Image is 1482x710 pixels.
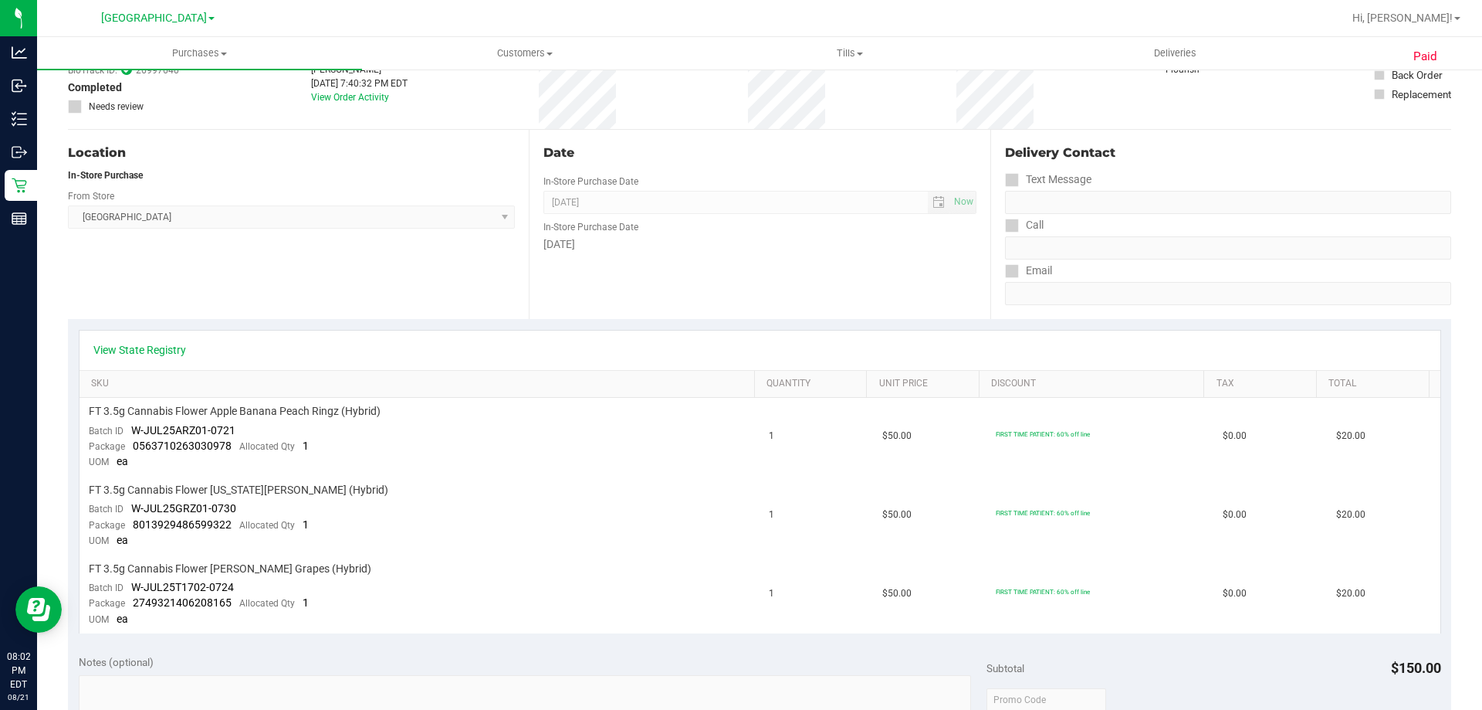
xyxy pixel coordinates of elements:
[133,440,232,452] span: 0563710263030978
[687,37,1012,70] a: Tills
[37,37,362,70] a: Purchases
[12,45,27,60] inline-svg: Analytics
[131,424,235,437] span: W-JUL25ARZ01-0721
[89,483,388,498] span: FT 3.5g Cannabis Flower [US_STATE][PERSON_NAME] (Hybrid)
[68,80,122,96] span: Completed
[1352,12,1453,24] span: Hi, [PERSON_NAME]!
[1223,429,1247,443] span: $0.00
[12,211,27,226] inline-svg: Reports
[12,178,27,193] inline-svg: Retail
[363,46,686,60] span: Customers
[882,508,912,522] span: $50.00
[7,650,30,691] p: 08:02 PM EDT
[1005,214,1044,236] label: Call
[303,596,309,609] span: 1
[89,426,123,437] span: Batch ID
[131,581,234,593] span: W-JUL25T1702-0724
[37,46,362,60] span: Purchases
[996,588,1090,596] span: FIRST TIME PATIENT: 60% off line
[311,92,389,103] a: View Order Activity
[311,76,408,90] div: [DATE] 7:40:32 PM EDT
[89,100,144,114] span: Needs review
[303,518,309,531] span: 1
[117,455,128,467] span: ea
[12,78,27,93] inline-svg: Inbound
[1216,378,1311,390] a: Tax
[7,691,30,703] p: 08/21
[89,457,109,467] span: UOM
[68,144,515,162] div: Location
[1413,48,1437,66] span: Paid
[1133,46,1217,60] span: Deliveries
[15,586,62,633] iframe: Resource center
[117,534,128,546] span: ea
[12,111,27,127] inline-svg: Inventory
[1336,586,1365,601] span: $20.00
[1336,508,1365,522] span: $20.00
[769,429,774,443] span: 1
[543,236,976,253] div: [DATE]
[769,508,774,522] span: 1
[1223,508,1247,522] span: $0.00
[89,404,381,419] span: FT 3.5g Cannabis Flower Apple Banana Peach Ringz (Hybrid)
[1013,37,1338,70] a: Deliveries
[79,656,154,668] span: Notes (optional)
[882,586,912,601] span: $50.00
[1392,67,1443,83] div: Back Order
[1223,586,1247,601] span: $0.00
[12,144,27,160] inline-svg: Outbound
[882,429,912,443] span: $50.00
[133,596,232,609] span: 2749321406208165
[68,189,114,203] label: From Store
[1391,660,1441,676] span: $150.00
[1005,144,1451,162] div: Delivery Contact
[131,502,236,515] span: W-JUL25GRZ01-0730
[766,378,861,390] a: Quantity
[133,518,232,531] span: 8013929486599322
[91,378,748,390] a: SKU
[1336,429,1365,443] span: $20.00
[68,63,117,77] span: BioTrack ID:
[543,220,638,234] label: In-Store Purchase Date
[239,598,295,609] span: Allocated Qty
[89,598,125,609] span: Package
[1392,87,1451,102] div: Replacement
[303,440,309,452] span: 1
[996,430,1090,438] span: FIRST TIME PATIENT: 60% off line
[89,562,371,576] span: FT 3.5g Cannabis Flower [PERSON_NAME] Grapes (Hybrid)
[117,613,128,625] span: ea
[991,378,1198,390] a: Discount
[986,662,1024,674] span: Subtotal
[136,63,179,77] span: 26997640
[1328,378,1423,390] a: Total
[543,175,638,189] label: In-Store Purchase Date
[996,509,1090,517] span: FIRST TIME PATIENT: 60% off line
[239,441,295,452] span: Allocated Qty
[89,504,123,515] span: Batch ID
[89,583,123,593] span: Batch ID
[239,520,295,531] span: Allocated Qty
[1005,236,1451,260] input: Format: (999) 999-9999
[543,144,976,162] div: Date
[1005,191,1451,214] input: Format: (999) 999-9999
[68,170,143,181] strong: In-Store Purchase
[89,520,125,531] span: Package
[688,46,1011,60] span: Tills
[89,614,109,625] span: UOM
[1005,260,1052,282] label: Email
[89,441,125,452] span: Package
[879,378,973,390] a: Unit Price
[89,535,109,546] span: UOM
[362,37,687,70] a: Customers
[93,342,186,358] a: View State Registry
[101,12,207,25] span: [GEOGRAPHIC_DATA]
[769,586,774,601] span: 1
[1005,168,1091,191] label: Text Message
